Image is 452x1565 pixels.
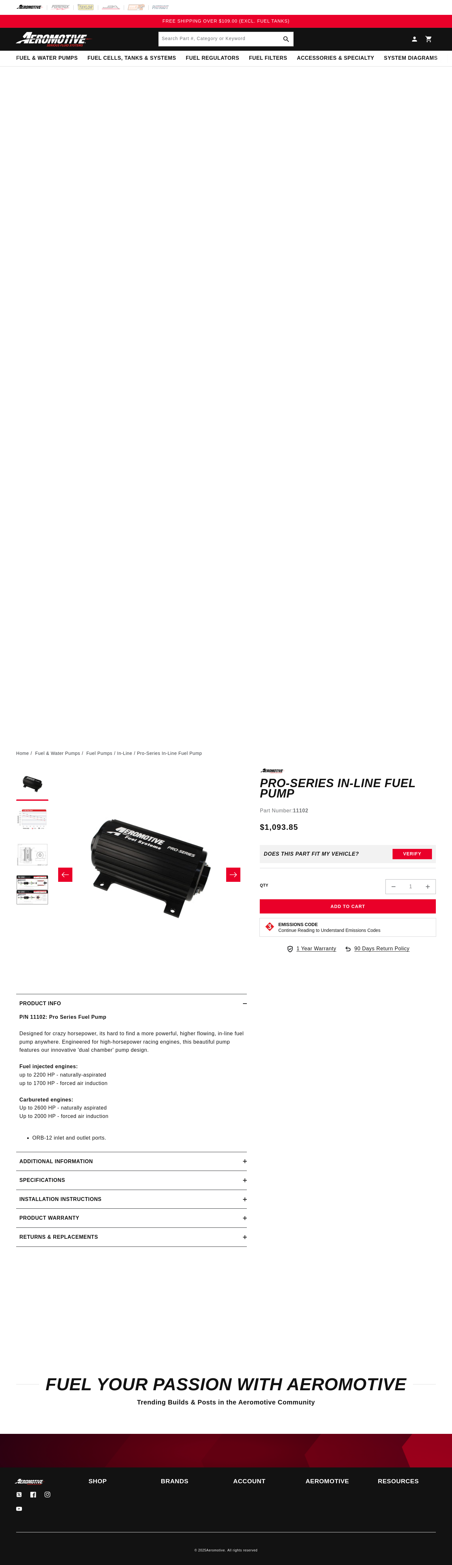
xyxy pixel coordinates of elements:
[306,1479,363,1484] summary: Aeromotive
[19,1195,101,1204] h2: Installation Instructions
[206,1549,225,1552] a: Aeromotive
[278,922,318,927] strong: Emissions Code
[16,768,247,981] media-gallery: Gallery Viewer
[58,868,72,882] button: Slide left
[227,1549,258,1552] small: All rights reserved
[279,32,293,46] button: Search Part #, Category or Keyword
[293,808,309,813] strong: 11102
[278,927,380,933] p: Continue Reading to Understand Emissions Codes
[260,807,436,815] div: Part Number:
[260,883,268,888] label: QTY
[19,1214,79,1222] h2: Product warranty
[16,750,436,757] nav: breadcrumbs
[384,55,437,62] span: System Diagrams
[16,875,48,907] button: Load image 4 in gallery view
[297,55,374,62] span: Accessories & Specialty
[137,1399,315,1406] span: Trending Builds & Posts in the Aeromotive Community
[19,1233,98,1241] h2: Returns & replacements
[16,1209,247,1227] summary: Product warranty
[19,999,61,1008] h2: Product Info
[16,804,48,836] button: Load image 2 in gallery view
[16,1228,247,1247] summary: Returns & replacements
[278,922,380,933] button: Emissions CodeContinue Reading to Understand Emissions Codes
[260,899,436,914] button: Add to Cart
[161,1479,219,1484] summary: Brands
[286,944,336,953] a: 1 Year Warranty
[260,778,436,798] h1: Pro-Series In-Line Fuel Pump
[181,51,244,66] summary: Fuel Regulators
[163,18,289,24] span: FREE SHIPPING OVER $109.00 (EXCL. FUEL TANKS)
[354,944,410,959] span: 90 Days Return Policy
[89,1479,146,1484] summary: Shop
[264,851,359,857] div: Does This part fit My vehicle?
[378,1479,436,1484] summary: Resources
[83,51,181,66] summary: Fuel Cells, Tanks & Systems
[393,849,432,859] button: Verify
[249,55,287,62] span: Fuel Filters
[19,1064,78,1069] strong: Fuel injected engines:
[19,1013,244,1129] p: Designed for crazy horsepower, its hard to find a more powerful, higher flowing, in-line fuel pum...
[260,821,298,833] span: $1,093.85
[11,51,83,66] summary: Fuel & Water Pumps
[159,32,294,46] input: Search Part #, Category or Keyword
[16,840,48,872] button: Load image 3 in gallery view
[344,944,410,959] a: 90 Days Return Policy
[14,32,95,47] img: Aeromotive
[244,51,292,66] summary: Fuel Filters
[16,55,78,62] span: Fuel & Water Pumps
[88,55,176,62] span: Fuel Cells, Tanks & Systems
[19,1097,73,1102] strong: Carbureted engines:
[19,1157,93,1166] h2: Additional information
[16,1171,247,1190] summary: Specifications
[16,1152,247,1171] summary: Additional information
[35,750,80,757] a: Fuel & Water Pumps
[86,750,112,757] a: Fuel Pumps
[233,1479,291,1484] summary: Account
[16,768,48,801] button: Load image 1 in gallery view
[14,1479,46,1485] img: Aeromotive
[194,1549,226,1552] small: © 2025 .
[16,1190,247,1209] summary: Installation Instructions
[292,51,379,66] summary: Accessories & Specialty
[16,1377,436,1392] h2: Fuel Your Passion with Aeromotive
[226,868,240,882] button: Slide right
[297,944,336,953] span: 1 Year Warranty
[137,750,202,757] li: Pro-Series In-Line Fuel Pump
[265,922,275,932] img: Emissions code
[19,1014,106,1020] strong: P/N 11102: Pro Series Fuel Pump
[32,1134,244,1142] li: ORB-12 inlet and outlet ports.
[379,51,442,66] summary: System Diagrams
[117,750,137,757] li: In-Line
[16,750,29,757] a: Home
[186,55,239,62] span: Fuel Regulators
[16,994,247,1013] summary: Product Info
[19,1176,65,1184] h2: Specifications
